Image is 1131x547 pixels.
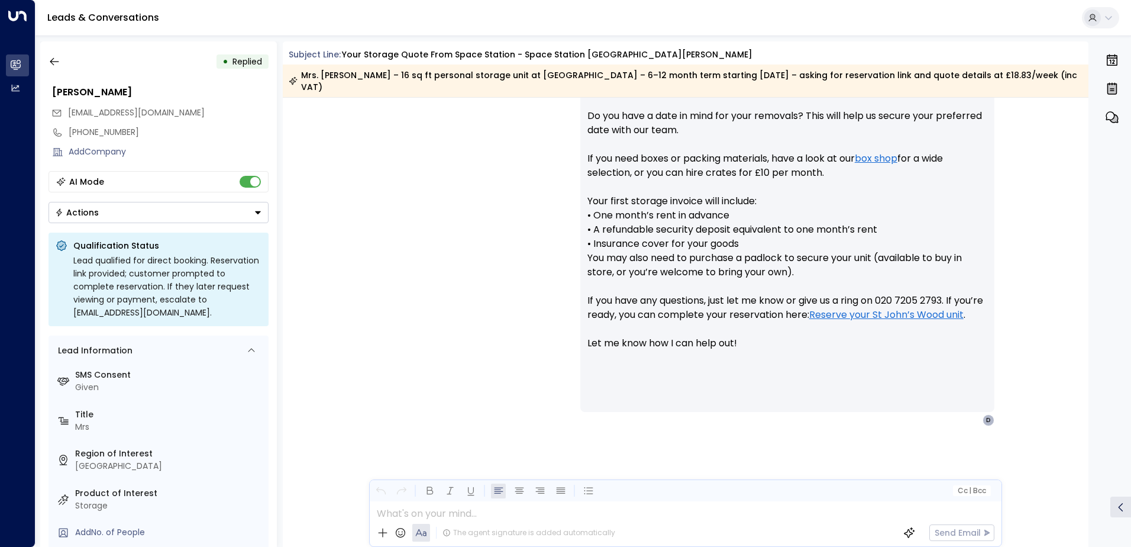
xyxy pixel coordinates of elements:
div: Mrs. [PERSON_NAME] – 16 sq ft personal storage unit at [GEOGRAPHIC_DATA] – 6–12 month term starti... [289,69,1082,93]
div: [PHONE_NUMBER] [69,126,269,139]
p: Qualification Status [73,240,261,252]
a: box shop [855,152,897,166]
label: SMS Consent [75,369,264,381]
label: Title [75,408,264,421]
span: | [969,487,971,495]
span: Subject Line: [289,49,341,60]
a: Leads & Conversations [47,11,159,24]
div: Given [75,381,264,394]
span: Replied [232,56,262,67]
div: Mrs [75,421,264,433]
div: The agent signature is added automatically [442,527,615,538]
div: D [983,414,994,426]
button: Cc|Bcc [952,485,990,497]
div: Button group with a nested menu [49,202,269,223]
div: AI Mode [69,176,104,188]
span: Cc Bcc [957,487,985,495]
a: Reserve your St John’s Wood unit [809,308,964,322]
div: Lead Information [54,345,133,357]
div: Lead qualified for direct booking. Reservation link provided; customer prompted to complete reser... [73,254,261,319]
div: • [222,51,228,72]
div: AddCompany [69,146,269,158]
label: Product of Interest [75,487,264,500]
div: Storage [75,500,264,512]
div: [PERSON_NAME] [52,85,269,99]
div: Your storage quote from Space Station - Space Station [GEOGRAPHIC_DATA][PERSON_NAME] [342,49,752,61]
button: Undo [373,484,388,498]
button: Redo [394,484,409,498]
span: dianapaulinha84@gmail.com [68,107,205,119]
div: Actions [55,207,99,218]
div: [GEOGRAPHIC_DATA] [75,460,264,472]
button: Actions [49,202,269,223]
label: Region of Interest [75,448,264,460]
span: [EMAIL_ADDRESS][DOMAIN_NAME] [68,107,205,118]
div: AddNo. of People [75,526,264,539]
